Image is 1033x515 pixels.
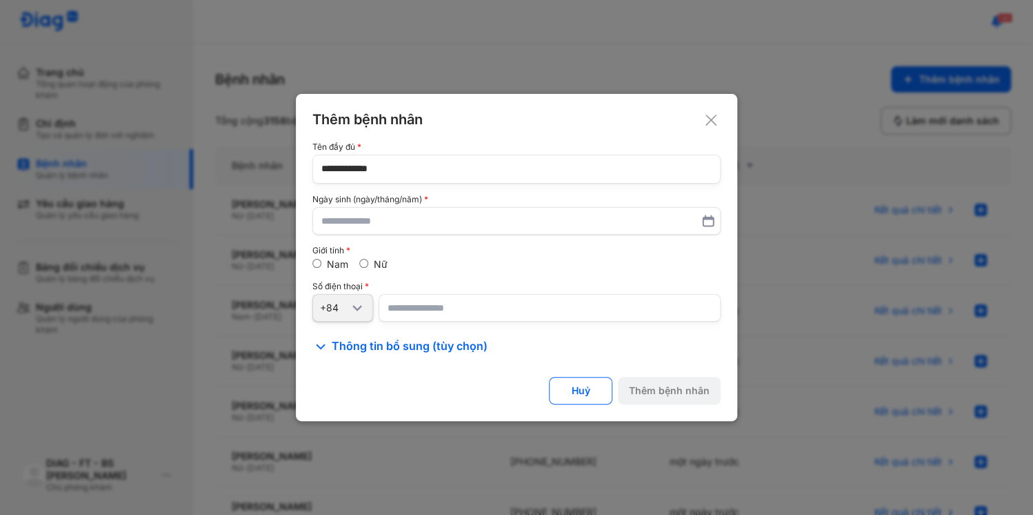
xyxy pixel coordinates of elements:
div: +84 [320,302,349,314]
div: Thêm bệnh nhân [312,110,721,128]
span: Thông tin bổ sung (tùy chọn) [332,338,488,355]
div: Tên đầy đủ [312,142,721,152]
div: Số điện thoại [312,282,721,291]
div: Ngày sinh (ngày/tháng/năm) [312,195,721,204]
button: Huỷ [549,377,612,405]
div: Giới tính [312,246,721,255]
div: Thêm bệnh nhân [629,385,710,397]
label: Nam [327,258,348,270]
button: Thêm bệnh nhân [618,377,721,405]
label: Nữ [374,258,388,270]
